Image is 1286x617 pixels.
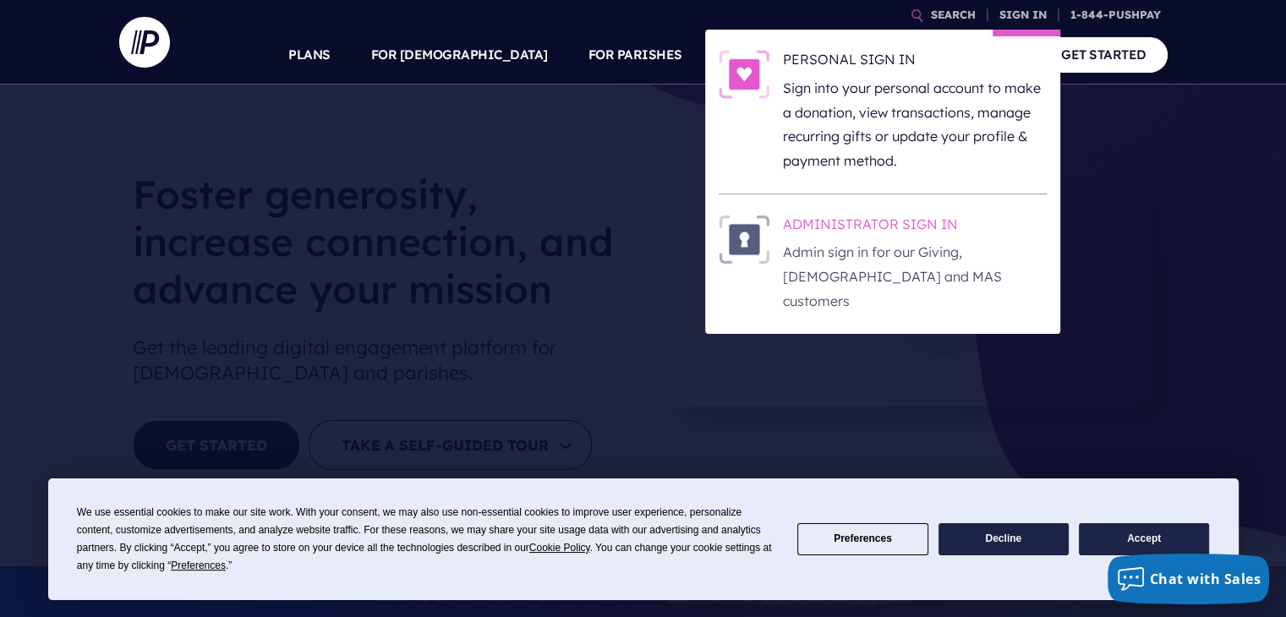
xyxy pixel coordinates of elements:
div: We use essential cookies to make our site work. With your consent, we may also use non-essential ... [77,504,777,575]
span: Cookie Policy [529,542,590,554]
a: GET STARTED [1040,37,1168,72]
button: Accept [1079,523,1209,556]
img: PERSONAL SIGN IN - Illustration [719,50,769,99]
a: PLANS [288,25,331,85]
p: Sign into your personal account to make a donation, view transactions, manage recurring gifts or ... [783,76,1047,173]
button: Preferences [797,523,928,556]
a: COMPANY [938,25,1000,85]
img: ADMINISTRATOR SIGN IN - Illustration [719,215,769,264]
h6: ADMINISTRATOR SIGN IN [783,215,1047,240]
h6: PERSONAL SIGN IN [783,50,1047,75]
button: Chat with Sales [1108,554,1270,604]
span: Preferences [171,560,226,571]
a: EXPLORE [838,25,897,85]
a: PERSONAL SIGN IN - Illustration PERSONAL SIGN IN Sign into your personal account to make a donati... [719,50,1047,173]
a: FOR [DEMOGRAPHIC_DATA] [371,25,548,85]
div: Cookie Consent Prompt [48,478,1239,600]
a: ADMINISTRATOR SIGN IN - Illustration ADMINISTRATOR SIGN IN Admin sign in for our Giving, [DEMOGRA... [719,215,1047,314]
p: Admin sign in for our Giving, [DEMOGRAPHIC_DATA] and MAS customers [783,240,1047,313]
button: Decline [939,523,1069,556]
span: Chat with Sales [1150,570,1261,588]
a: SOLUTIONS [723,25,798,85]
a: FOR PARISHES [588,25,682,85]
